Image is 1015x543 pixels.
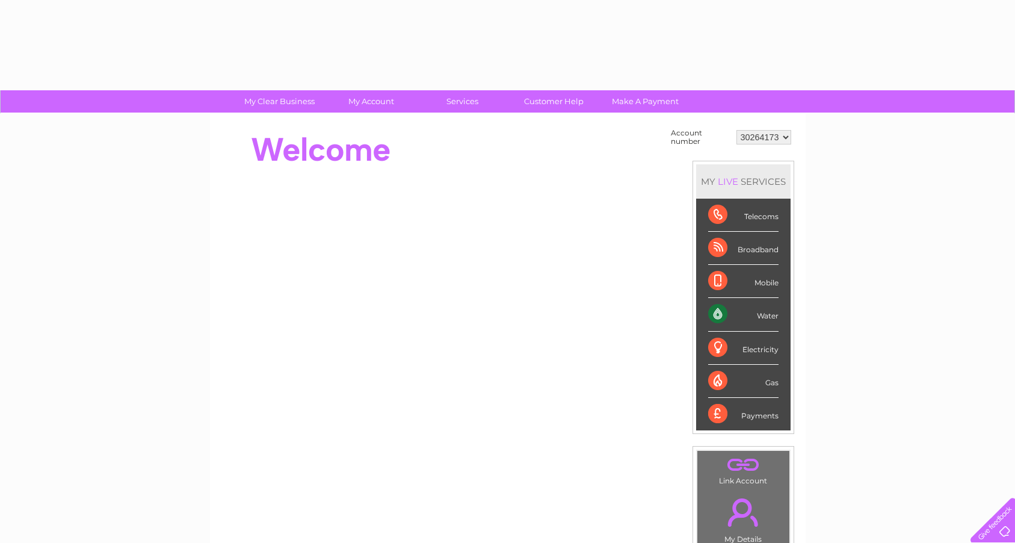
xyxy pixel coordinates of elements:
[700,491,786,533] a: .
[708,365,779,398] div: Gas
[708,232,779,265] div: Broadband
[696,164,791,199] div: MY SERVICES
[708,199,779,232] div: Telecoms
[321,90,421,113] a: My Account
[504,90,603,113] a: Customer Help
[708,332,779,365] div: Electricity
[708,298,779,331] div: Water
[708,398,779,430] div: Payments
[413,90,512,113] a: Services
[697,450,790,488] td: Link Account
[230,90,329,113] a: My Clear Business
[700,454,786,475] a: .
[668,126,733,149] td: Account number
[708,265,779,298] div: Mobile
[596,90,695,113] a: Make A Payment
[715,176,741,187] div: LIVE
